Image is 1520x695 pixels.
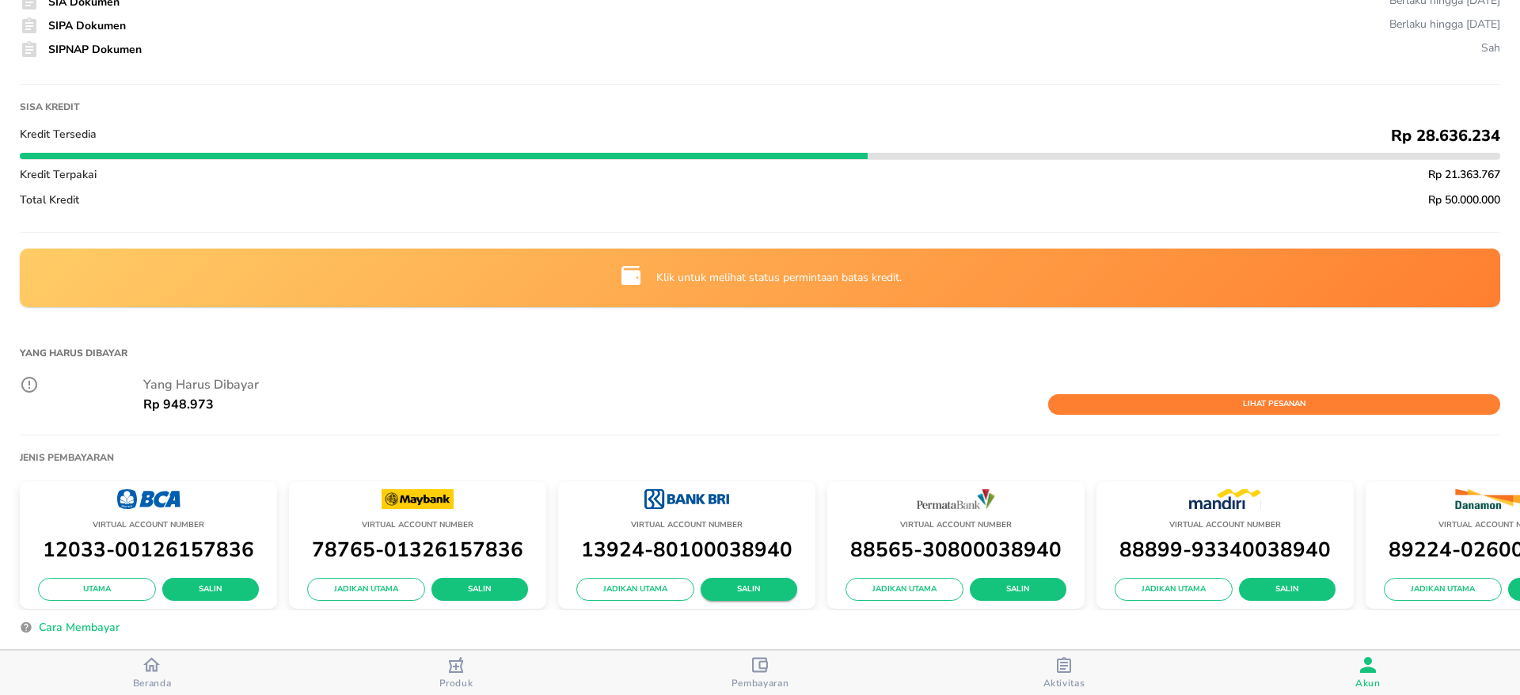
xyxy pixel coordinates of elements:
span: Salin [444,583,515,597]
span: Lihat Pesanan [1056,397,1492,412]
h1: Jenis Pembayaran [20,451,114,464]
p: 12033-00126157836 [28,533,269,567]
p: Virtual Account Number [297,518,538,533]
img: BRI [644,489,728,509]
button: Jadikan Utama [1384,578,1502,602]
p: Virtual Account Number [1104,518,1346,533]
p: 13924-80100038940 [566,533,807,567]
h1: Sisa kredit [20,101,1500,113]
button: Cara Membayar [32,618,126,643]
span: Jadikan Utama [320,583,412,597]
button: Produk [304,651,608,695]
button: Aktivitas [912,651,1216,695]
button: Salin [162,578,259,602]
p: 78765-01326157836 [297,533,538,567]
button: Pembayaran [608,651,912,695]
p: Virtual Account Number [566,518,807,533]
span: SIPA Dokumen [48,18,126,33]
span: Beranda [133,677,172,689]
p: Yang Harus Dibayar [143,375,1500,394]
img: PERMATA [917,489,996,509]
span: Akun [1355,677,1381,689]
span: Rp 21.363.767 [1428,167,1500,182]
button: Lihat Pesanan [1048,394,1500,415]
span: Salin [1252,583,1323,597]
span: Kredit Tersedia [20,127,97,142]
span: Rp 28.636.234 [1391,125,1500,146]
span: Jadikan Utama [858,583,951,597]
button: Jadikan Utama [1115,578,1233,602]
span: Jadikan Utama [1127,583,1220,597]
span: SIPNAP Dokumen [48,42,142,57]
span: Produk [439,677,473,689]
p: 88899-93340038940 [1104,533,1346,567]
button: Jadikan Utama [845,578,963,602]
button: Salin [1239,578,1336,602]
div: Sah [1481,40,1500,55]
span: Rp 50.000.000 [1428,192,1500,207]
img: BCA [117,489,180,509]
img: credit-limit-upgrade-request-icon [618,263,644,288]
span: Jadikan Utama [1396,583,1489,597]
span: Salin [175,583,246,597]
img: MANDIRI [1189,489,1261,509]
button: Akun [1216,651,1520,695]
button: Salin [701,578,797,602]
span: Jadikan Utama [589,583,682,597]
p: Klik untuk melihat status permintaan batas kredit. [656,270,902,286]
button: Salin [431,578,528,602]
span: Total Kredit [20,192,79,207]
button: Jadikan Utama [307,578,425,602]
p: Rp 948.973 [143,395,214,414]
button: Jadikan Utama [576,578,694,602]
button: Utama [38,578,156,602]
span: Salin [982,583,1054,597]
span: Utama [51,583,143,597]
span: Cara Membayar [39,618,120,638]
button: Salin [970,578,1066,602]
p: 88565-30800038940 [835,533,1077,567]
span: Pembayaran [731,677,789,689]
p: Virtual Account Number [28,518,269,533]
span: Salin [713,583,785,597]
span: Kredit Terpakai [20,167,97,182]
div: Berlaku hingga [DATE] [1389,17,1500,32]
span: Aktivitas [1043,677,1085,689]
p: Virtual Account Number [835,518,1077,533]
img: MAYBANK [382,489,454,509]
h1: Yang Harus Dibayar [20,339,1500,367]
